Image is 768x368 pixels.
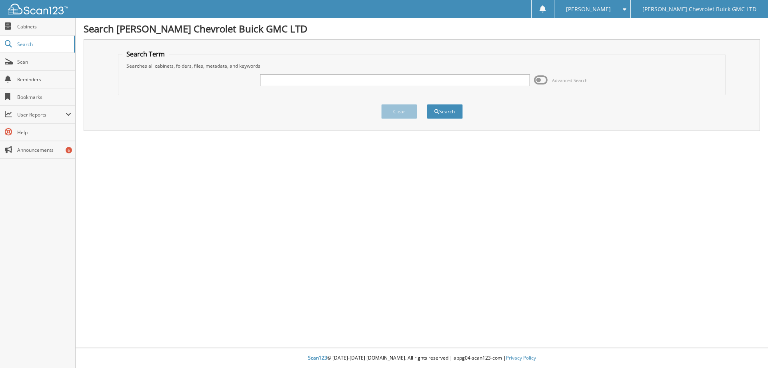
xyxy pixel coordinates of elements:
[17,147,71,153] span: Announcements
[17,94,71,101] span: Bookmarks
[642,7,756,12] span: [PERSON_NAME] Chevrolet Buick GMC LTD
[506,354,536,361] a: Privacy Policy
[8,4,68,14] img: scan123-logo-white.svg
[17,58,71,65] span: Scan
[427,104,463,119] button: Search
[122,62,722,69] div: Searches all cabinets, folders, files, metadata, and keywords
[308,354,327,361] span: Scan123
[566,7,611,12] span: [PERSON_NAME]
[17,129,71,136] span: Help
[552,77,588,83] span: Advanced Search
[17,111,66,118] span: User Reports
[381,104,417,119] button: Clear
[17,41,70,48] span: Search
[84,22,760,35] h1: Search [PERSON_NAME] Chevrolet Buick GMC LTD
[17,76,71,83] span: Reminders
[66,147,72,153] div: 6
[17,23,71,30] span: Cabinets
[728,330,768,368] iframe: Chat Widget
[76,348,768,368] div: © [DATE]-[DATE] [DOMAIN_NAME]. All rights reserved | appg04-scan123-com |
[122,50,169,58] legend: Search Term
